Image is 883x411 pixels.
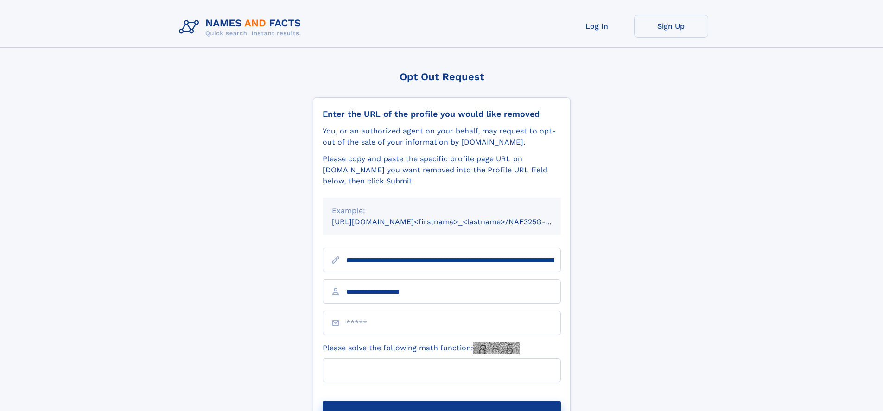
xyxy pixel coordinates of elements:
[323,109,561,119] div: Enter the URL of the profile you would like removed
[560,15,634,38] a: Log In
[332,217,578,226] small: [URL][DOMAIN_NAME]<firstname>_<lastname>/NAF325G-xxxxxxxx
[313,71,571,82] div: Opt Out Request
[175,15,309,40] img: Logo Names and Facts
[332,205,552,216] div: Example:
[323,126,561,148] div: You, or an authorized agent on your behalf, may request to opt-out of the sale of your informatio...
[323,153,561,187] div: Please copy and paste the specific profile page URL on [DOMAIN_NAME] you want removed into the Pr...
[634,15,708,38] a: Sign Up
[323,342,520,354] label: Please solve the following math function:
